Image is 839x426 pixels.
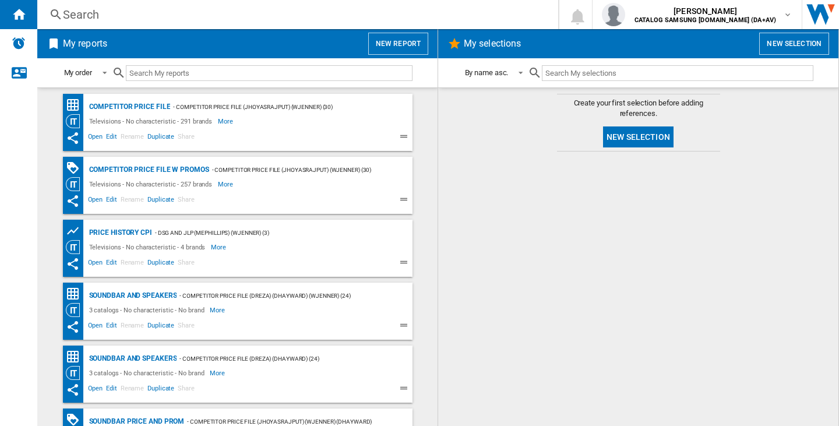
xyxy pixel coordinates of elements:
[634,5,776,17] span: [PERSON_NAME]
[66,366,86,380] div: Category View
[119,131,146,145] span: Rename
[119,194,146,208] span: Rename
[66,257,80,271] ng-md-icon: This report has been shared with you
[119,320,146,334] span: Rename
[104,194,119,208] span: Edit
[86,226,152,240] div: Price History CPI
[170,100,389,114] div: - Competitor price file (jhoyasrajput) (wjenner) (30)
[176,383,196,397] span: Share
[461,33,523,55] h2: My selections
[63,6,528,23] div: Search
[759,33,829,55] button: New selection
[86,240,211,254] div: Televisions - No characteristic - 4 brands
[146,131,176,145] span: Duplicate
[146,320,176,334] span: Duplicate
[603,126,674,147] button: New selection
[211,240,228,254] span: More
[218,114,235,128] span: More
[119,383,146,397] span: Rename
[86,194,105,208] span: Open
[66,161,86,175] div: PROMOTIONS Matrix
[465,68,509,77] div: By name asc.
[66,114,86,128] div: Category View
[602,3,625,26] img: profile.jpg
[557,98,720,119] span: Create your first selection before adding references.
[119,257,146,271] span: Rename
[66,303,86,317] div: Category View
[66,224,86,238] div: Product prices grid
[86,383,105,397] span: Open
[104,257,119,271] span: Edit
[86,177,218,191] div: Televisions - No characteristic - 257 brands
[177,288,389,303] div: - Competitor Price File (dreza) (dhayward) (wjenner) (24)
[86,163,209,177] div: Competitor price file w promos
[368,33,428,55] button: New report
[210,303,227,317] span: More
[66,240,86,254] div: Category View
[86,351,177,366] div: Soundbar and Speakers
[176,194,196,208] span: Share
[104,383,119,397] span: Edit
[210,366,227,380] span: More
[634,16,776,24] b: CATALOG SAMSUNG [DOMAIN_NAME] (DA+AV)
[66,320,80,334] ng-md-icon: This report has been shared with you
[104,131,119,145] span: Edit
[61,33,110,55] h2: My reports
[146,257,176,271] span: Duplicate
[218,177,235,191] span: More
[66,98,86,112] div: Price Matrix
[104,320,119,334] span: Edit
[209,163,389,177] div: - Competitor price file (jhoyasrajput) (wjenner) (30)
[86,100,171,114] div: Competitor price file
[176,257,196,271] span: Share
[12,36,26,50] img: alerts-logo.svg
[66,287,86,301] div: Price Matrix
[86,114,218,128] div: Televisions - No characteristic - 291 brands
[66,194,80,208] ng-md-icon: This report has been shared with you
[66,350,86,364] div: Price Matrix
[126,65,413,81] input: Search My reports
[542,65,813,81] input: Search My selections
[146,383,176,397] span: Duplicate
[86,131,105,145] span: Open
[176,131,196,145] span: Share
[177,351,389,366] div: - Competitor Price File (dreza) (dhayward) (24)
[146,194,176,208] span: Duplicate
[86,288,177,303] div: Soundbar and Speakers
[66,383,80,397] ng-md-icon: This report has been shared with you
[152,226,389,240] div: - DSG and JLP (mephillips) (wjenner) (3)
[86,366,210,380] div: 3 catalogs - No characteristic - No brand
[64,68,92,77] div: My order
[66,131,80,145] ng-md-icon: This report has been shared with you
[86,320,105,334] span: Open
[66,177,86,191] div: Category View
[176,320,196,334] span: Share
[86,257,105,271] span: Open
[86,303,210,317] div: 3 catalogs - No characteristic - No brand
